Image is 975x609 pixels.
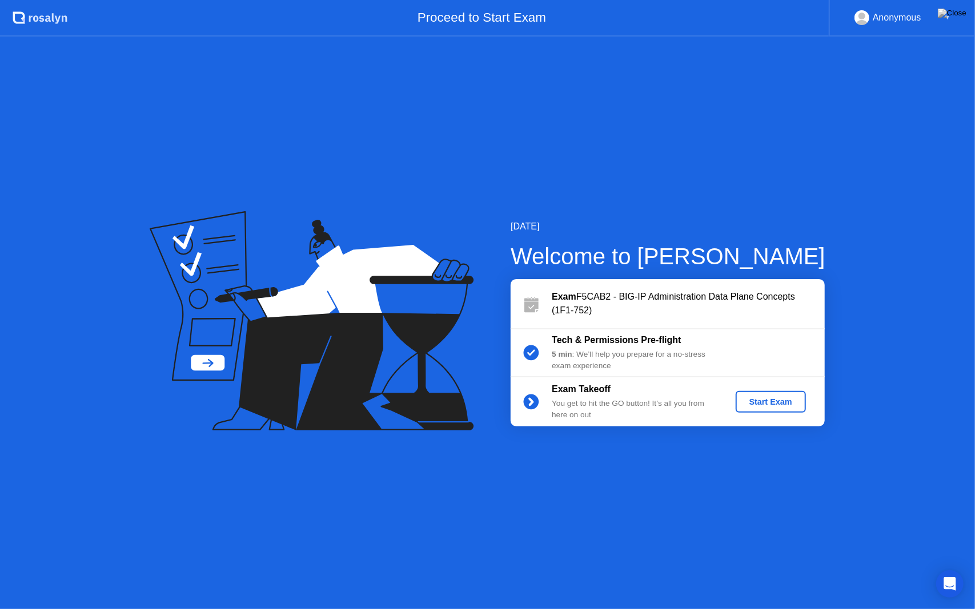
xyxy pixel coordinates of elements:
[740,397,801,406] div: Start Exam
[552,349,716,372] div: : We’ll help you prepare for a no-stress exam experience
[736,391,806,413] button: Start Exam
[511,239,825,273] div: Welcome to [PERSON_NAME]
[552,335,681,345] b: Tech & Permissions Pre-flight
[552,350,572,358] b: 5 min
[552,290,825,317] div: F5CAB2 - BIG-IP Administration Data Plane Concepts (1F1-752)
[936,570,964,598] div: Open Intercom Messenger
[552,398,716,421] div: You get to hit the GO button! It’s all you from here on out
[873,10,921,25] div: Anonymous
[938,9,966,18] img: Close
[552,292,576,301] b: Exam
[511,220,825,233] div: [DATE]
[552,384,611,394] b: Exam Takeoff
